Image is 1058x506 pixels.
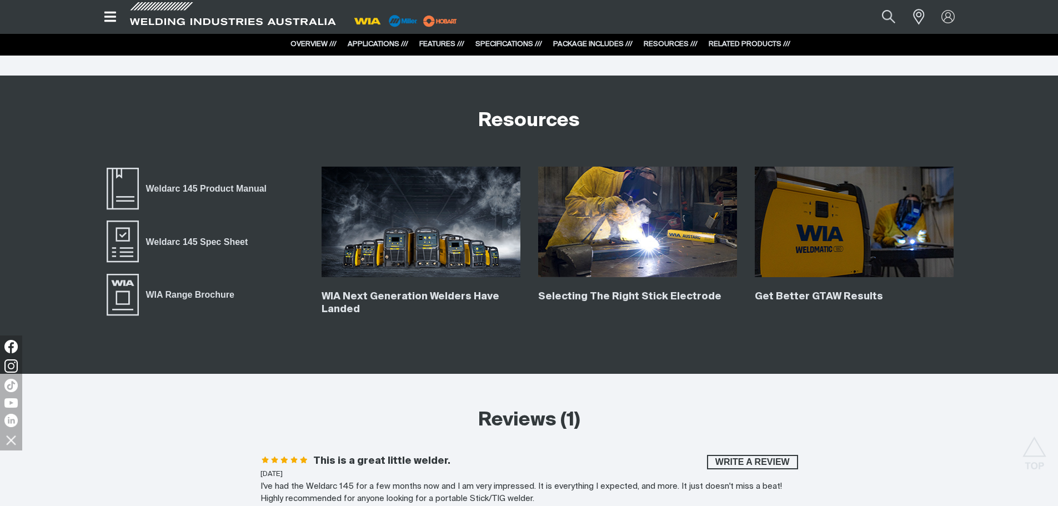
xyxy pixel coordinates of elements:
[553,41,633,48] a: PACKAGE INCLUDES ///
[538,167,737,278] img: Selecting The Right Stick Electrode
[260,470,283,478] time: [DATE]
[4,359,18,373] img: Instagram
[755,167,954,278] img: Get Better GTAW Results
[870,4,907,29] button: Search products
[348,41,408,48] a: APPLICATIONS ///
[2,430,21,449] img: hide socials
[709,41,790,48] a: RELATED PRODUCTS ///
[855,4,907,29] input: Product name or item number...
[707,455,798,469] button: Write a review
[322,167,520,278] img: WIA Next Generation Welders Have Landed
[644,41,698,48] a: RESOURCES ///
[139,182,274,196] span: Weldarc 145 Product Manual
[475,41,542,48] a: SPECIFICATIONS ///
[4,379,18,392] img: TikTok
[260,480,798,505] div: I've had the Weldarc 145 for a few months now and I am very impressed. It is everything I expecte...
[478,109,580,133] h2: Resources
[313,455,450,468] h3: This is a great little welder.
[538,292,721,302] a: Selecting The Right Stick Electrode
[322,292,499,314] a: WIA Next Generation Welders Have Landed
[260,408,798,433] h2: Reviews (1)
[419,41,464,48] a: FEATURES ///
[4,414,18,427] img: LinkedIn
[290,41,337,48] a: OVERVIEW ///
[708,455,797,469] span: Write a review
[139,235,255,249] span: Weldarc 145 Spec Sheet
[420,17,460,25] a: miller
[105,273,242,317] a: WIA Range Brochure
[105,219,255,264] a: Weldarc 145 Spec Sheet
[260,457,309,467] span: Rating: 5
[105,167,274,211] a: Weldarc 145 Product Manual
[1022,437,1047,462] button: Scroll to top
[4,340,18,353] img: Facebook
[139,288,242,302] span: WIA Range Brochure
[420,13,460,29] img: miller
[4,398,18,408] img: YouTube
[755,292,883,302] a: Get Better GTAW Results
